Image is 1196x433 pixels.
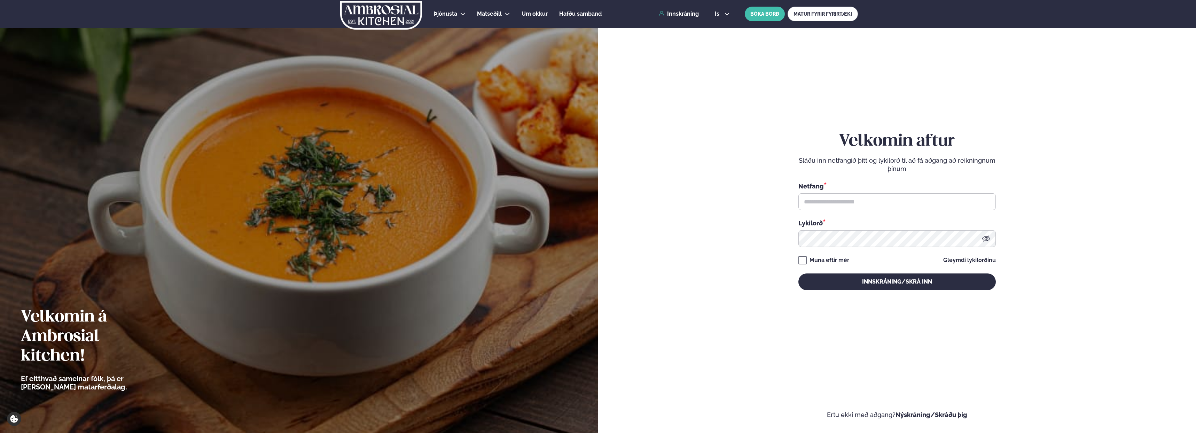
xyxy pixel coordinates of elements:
[798,273,996,290] button: Innskráning/Skrá inn
[339,1,423,30] img: logo
[619,411,1175,419] p: Ertu ekki með aðgang?
[659,11,699,17] a: Innskráning
[434,10,457,18] a: Þjónusta
[477,10,502,18] a: Matseðill
[7,412,21,426] a: Cookie settings
[798,218,996,227] div: Lykilorð
[21,374,165,391] p: Ef eitthvað sameinar fólk, þá er [PERSON_NAME] matarferðalag.
[709,11,735,17] button: is
[522,10,548,18] a: Um okkur
[522,10,548,17] span: Um okkur
[434,10,457,17] span: Þjónusta
[21,308,165,366] h2: Velkomin á Ambrosial kitchen!
[715,11,721,17] span: is
[798,181,996,191] div: Netfang
[788,7,858,21] a: MATUR FYRIR FYRIRTÆKI
[798,132,996,151] h2: Velkomin aftur
[559,10,602,17] span: Hafðu samband
[798,156,996,173] p: Sláðu inn netfangið þitt og lykilorð til að fá aðgang að reikningnum þínum
[477,10,502,17] span: Matseðill
[943,257,996,263] a: Gleymdi lykilorðinu
[559,10,602,18] a: Hafðu samband
[745,7,785,21] button: BÓKA BORÐ
[896,411,967,418] a: Nýskráning/Skráðu þig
